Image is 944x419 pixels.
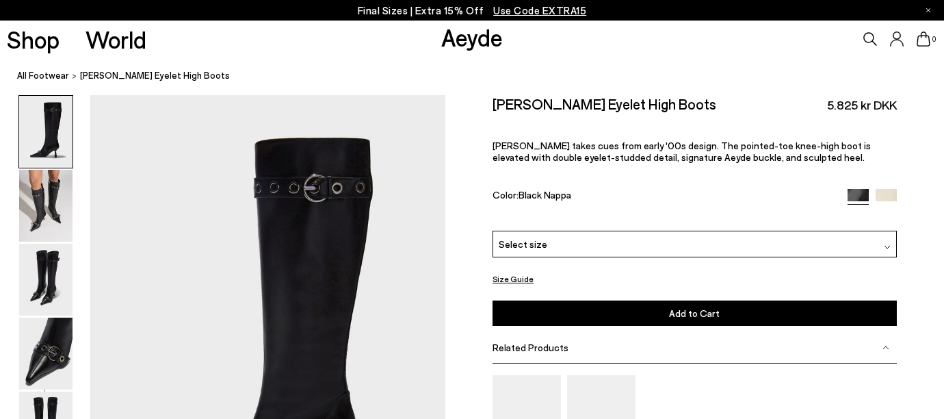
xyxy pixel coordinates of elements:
[493,301,897,326] button: Add to Cart
[493,140,897,163] p: [PERSON_NAME] takes cues from early '00s design. The pointed-toe knee-high boot is elevated with ...
[17,58,944,95] nav: breadcrumb
[493,342,568,353] span: Related Products
[519,189,571,201] span: Black Nappa
[19,96,73,168] img: Vivian Eyelet High Boots - Image 1
[19,170,73,242] img: Vivian Eyelet High Boots - Image 2
[669,307,720,319] span: Add to Cart
[499,237,547,251] span: Select size
[7,27,60,51] a: Shop
[930,36,937,43] span: 0
[827,97,897,114] span: 5.825 kr DKK
[17,68,69,83] a: All Footwear
[19,244,73,316] img: Vivian Eyelet High Boots - Image 3
[884,244,891,251] img: svg%3E
[882,344,889,351] img: svg%3E
[86,27,146,51] a: World
[917,31,930,47] a: 0
[493,270,534,288] button: Size Guide
[493,4,586,16] span: Navigate to /collections/ss25-final-sizes
[493,95,716,112] h2: [PERSON_NAME] Eyelet High Boots
[80,68,230,83] span: [PERSON_NAME] Eyelet High Boots
[441,23,503,51] a: Aeyde
[358,2,587,19] p: Final Sizes | Extra 15% Off
[493,189,835,205] div: Color:
[19,318,73,390] img: Vivian Eyelet High Boots - Image 4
